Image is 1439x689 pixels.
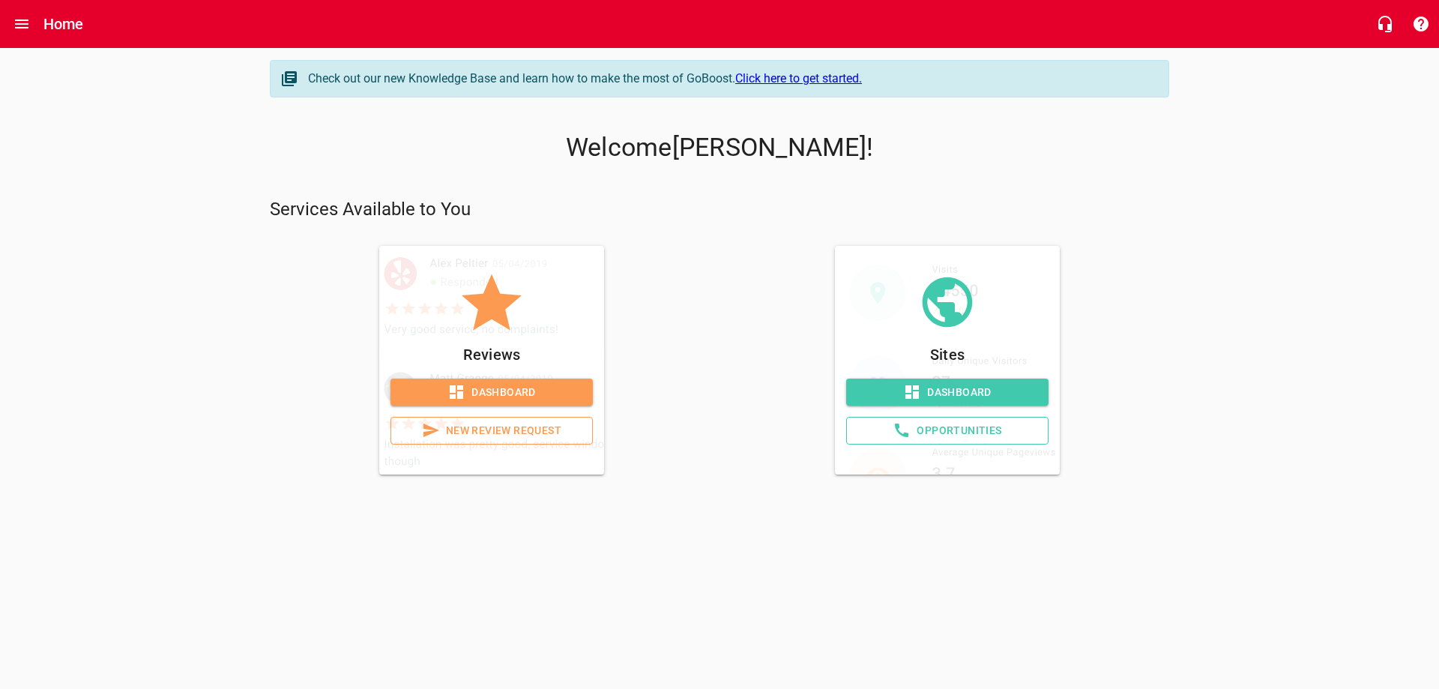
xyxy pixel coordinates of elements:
[390,379,593,406] a: Dashboard
[43,12,84,36] h6: Home
[270,198,1169,222] p: Services Available to You
[846,379,1049,406] a: Dashboard
[846,417,1049,445] a: Opportunities
[402,383,581,402] span: Dashboard
[4,6,40,42] button: Open drawer
[403,421,580,440] span: New Review Request
[390,343,593,367] p: Reviews
[858,383,1037,402] span: Dashboard
[859,421,1036,440] span: Opportunities
[270,133,1169,163] p: Welcome [PERSON_NAME] !
[308,70,1153,88] div: Check out our new Knowledge Base and learn how to make the most of GoBoost.
[735,71,862,85] a: Click here to get started.
[1403,6,1439,42] button: Support Portal
[1367,6,1403,42] button: Live Chat
[846,343,1049,367] p: Sites
[390,417,593,445] a: New Review Request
